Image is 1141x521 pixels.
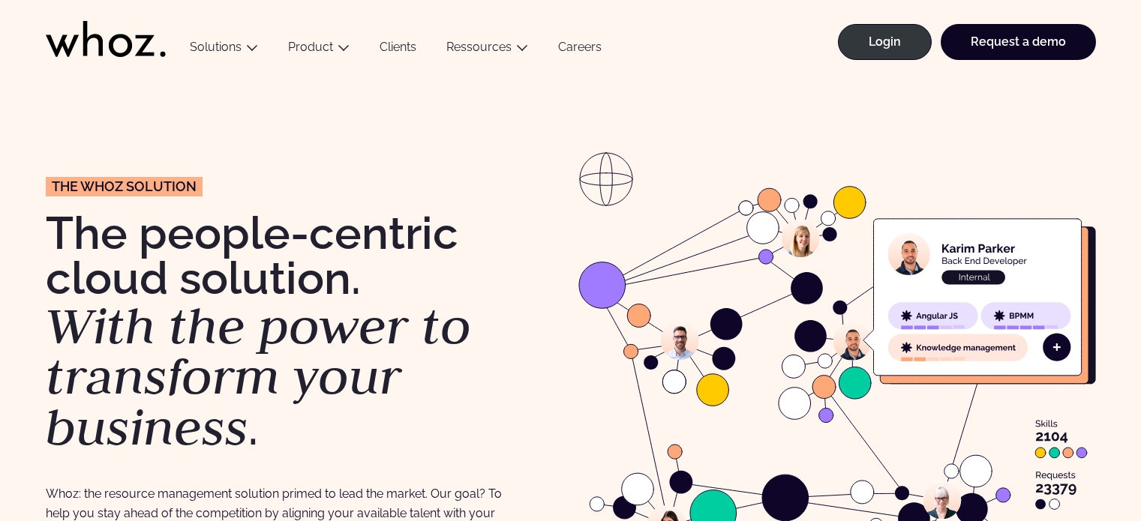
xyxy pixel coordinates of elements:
[273,40,365,60] button: Product
[175,40,273,60] button: Solutions
[46,292,471,460] em: With the power to transform your business
[46,211,563,453] h1: The people-centric cloud solution. .
[543,40,617,60] a: Careers
[941,24,1096,60] a: Request a demo
[838,24,932,60] a: Login
[288,40,333,54] a: Product
[52,180,197,193] span: The Whoz solution
[365,40,431,60] a: Clients
[431,40,543,60] button: Ressources
[446,40,512,54] a: Ressources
